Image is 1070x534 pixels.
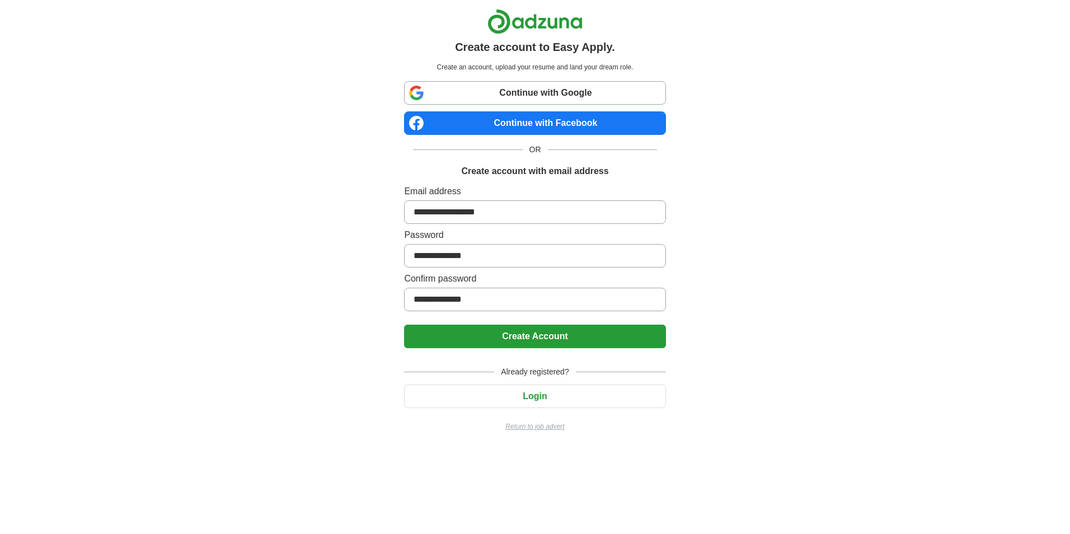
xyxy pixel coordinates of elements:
[404,325,665,348] button: Create Account
[404,272,665,285] label: Confirm password
[487,9,583,34] img: Adzuna logo
[523,144,548,156] span: OR
[404,111,665,135] a: Continue with Facebook
[461,165,608,178] h1: Create account with email address
[404,421,665,432] a: Return to job advert
[404,391,665,401] a: Login
[406,62,663,72] p: Create an account, upload your resume and land your dream role.
[404,385,665,408] button: Login
[404,228,665,242] label: Password
[404,185,665,198] label: Email address
[404,81,665,105] a: Continue with Google
[494,366,575,378] span: Already registered?
[455,39,615,55] h1: Create account to Easy Apply.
